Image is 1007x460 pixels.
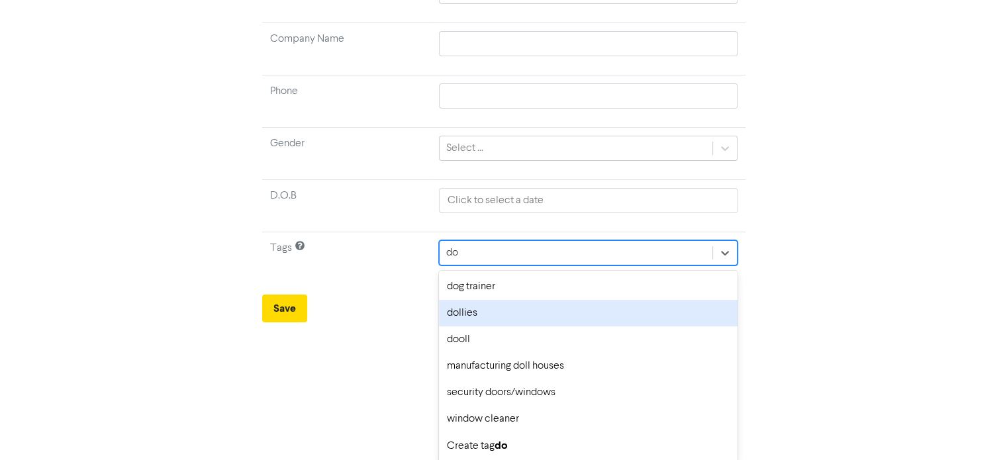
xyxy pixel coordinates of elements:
[439,273,737,300] div: dog trainer
[262,128,432,180] td: Gender
[439,406,737,432] div: window cleaner
[262,180,432,232] td: D.O.B
[262,75,432,128] td: Phone
[941,396,1007,460] iframe: Chat Widget
[262,23,432,75] td: Company Name
[446,140,483,156] div: Select ...
[439,353,737,379] div: manufacturing doll houses
[439,188,737,213] input: Click to select a date
[447,441,508,451] span: Create tag
[262,295,307,322] button: Save
[495,439,508,452] b: do
[439,300,737,326] div: dollies
[439,379,737,406] div: security doors/windows
[439,326,737,353] div: dooll
[262,232,432,285] td: Tags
